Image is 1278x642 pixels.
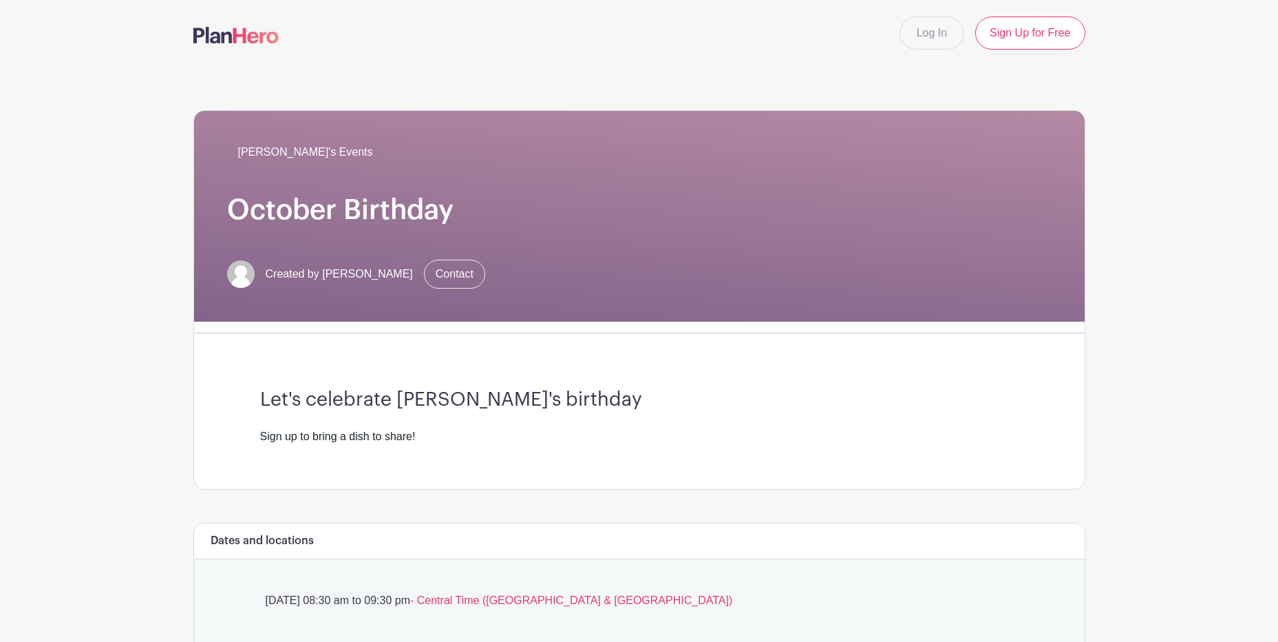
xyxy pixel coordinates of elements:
h6: Dates and locations [211,535,314,548]
img: logo-507f7623f17ff9eddc593b1ce0a138ce2505c220e1c5a4e2b4648c50719b7d32.svg [193,27,279,43]
h1: October Birthday [227,194,1052,227]
span: - Central Time ([GEOGRAPHIC_DATA] & [GEOGRAPHIC_DATA]) [410,594,732,606]
h3: Let's celebrate [PERSON_NAME]'s birthday [260,389,1019,412]
span: Created by [PERSON_NAME] [266,266,413,282]
a: Contact [424,260,485,289]
p: [DATE] 08:30 am to 09:30 pm [260,592,1019,609]
a: Sign Up for Free [975,17,1085,50]
a: Log In [899,17,964,50]
div: Sign up to bring a dish to share! [260,428,1019,445]
span: [PERSON_NAME]'s Events [238,144,373,160]
img: default-ce2991bfa6775e67f084385cd625a349d9dcbb7a52a09fb2fda1e96e2d18dcdb.png [227,260,255,288]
